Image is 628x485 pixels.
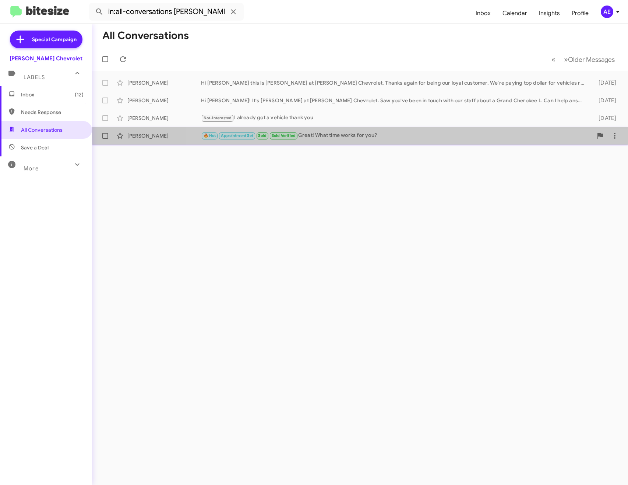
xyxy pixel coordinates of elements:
[588,114,622,122] div: [DATE]
[547,52,560,67] button: Previous
[564,55,568,64] span: »
[551,55,555,64] span: «
[204,116,232,120] span: Not-Interested
[89,3,244,21] input: Search
[204,133,216,138] span: 🔥 Hot
[595,6,620,18] button: AE
[201,131,593,140] div: Great! What time works for you?
[272,133,296,138] span: Sold Verified
[588,97,622,104] div: [DATE]
[127,114,201,122] div: [PERSON_NAME]
[127,97,201,104] div: [PERSON_NAME]
[127,132,201,139] div: [PERSON_NAME]
[470,3,497,24] a: Inbox
[32,36,77,43] span: Special Campaign
[201,79,588,86] div: Hi [PERSON_NAME] this is [PERSON_NAME] at [PERSON_NAME] Chevrolet. Thanks again for being our loy...
[588,79,622,86] div: [DATE]
[497,3,533,24] a: Calendar
[560,52,619,67] button: Next
[127,79,201,86] div: [PERSON_NAME]
[201,114,588,122] div: I already got a vehicle thank you
[21,91,84,98] span: Inbox
[568,56,615,64] span: Older Messages
[566,3,595,24] a: Profile
[75,91,84,98] span: (12)
[10,31,82,48] a: Special Campaign
[21,144,49,151] span: Save a Deal
[102,30,189,42] h1: All Conversations
[21,126,63,134] span: All Conversations
[201,97,588,104] div: Hi [PERSON_NAME]! It's [PERSON_NAME] at [PERSON_NAME] Chevrolet. Saw you've been in touch with ou...
[24,74,45,81] span: Labels
[21,109,84,116] span: Needs Response
[221,133,253,138] span: Appointment Set
[547,52,619,67] nav: Page navigation example
[533,3,566,24] a: Insights
[24,165,39,172] span: More
[601,6,613,18] div: AE
[258,133,267,138] span: Sold
[10,55,82,62] div: [PERSON_NAME] Chevrolet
